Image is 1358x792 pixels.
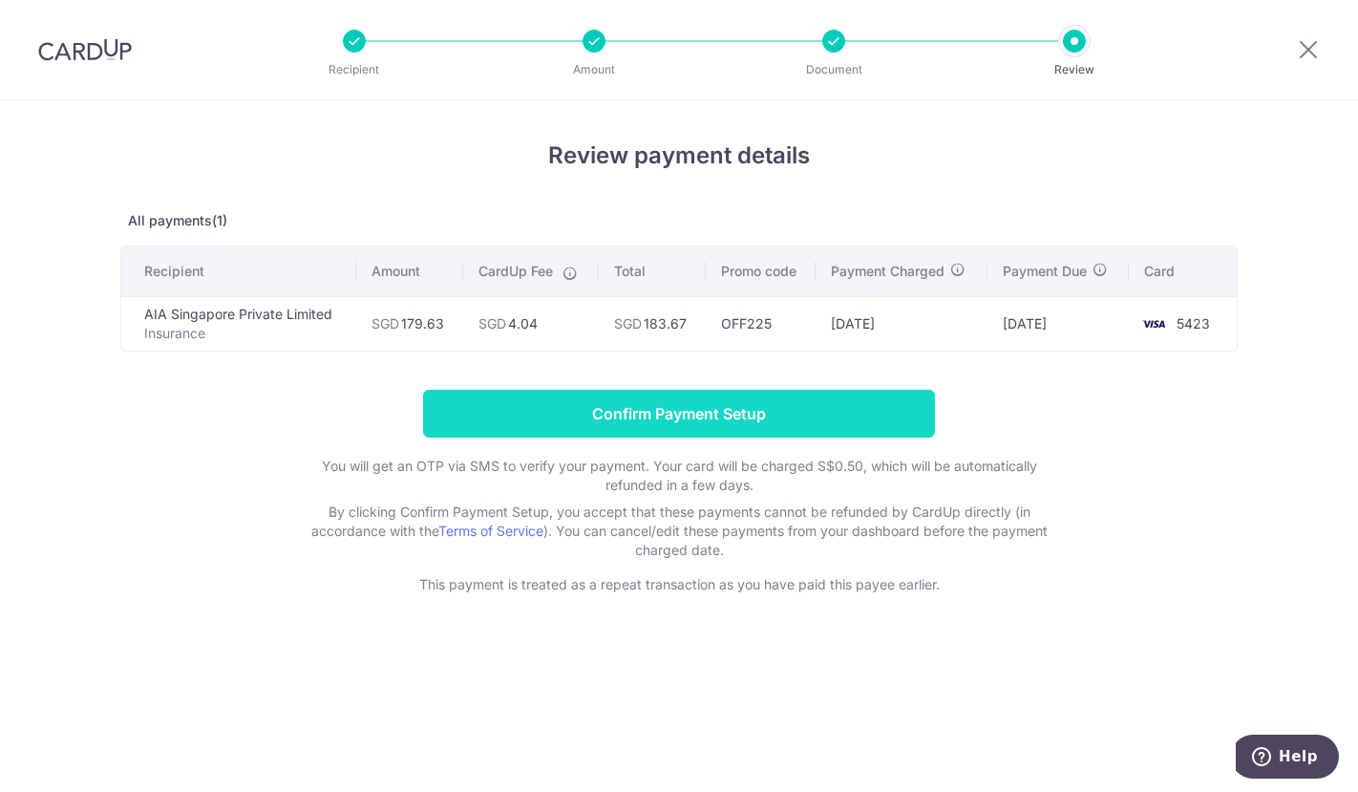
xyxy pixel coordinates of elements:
th: Total [599,246,706,296]
p: Document [763,60,904,79]
span: 5423 [1177,315,1210,332]
p: Recipient [284,60,425,79]
img: CardUp [38,38,132,61]
h4: Review payment details [120,139,1238,173]
p: By clicking Confirm Payment Setup, you accept that these payments cannot be refunded by CardUp di... [297,503,1061,560]
span: CardUp Fee [478,262,553,281]
p: All payments(1) [120,211,1238,230]
td: [DATE] [816,296,987,351]
td: AIA Singapore Private Limited [121,296,356,351]
td: OFF225 [706,296,816,351]
td: [DATE] [987,296,1129,351]
span: SGD [478,315,506,332]
img: <span class="translation_missing" title="translation missing: en.account_steps.new_confirm_form.b... [1135,312,1173,335]
span: SGD [614,315,642,332]
span: Payment Due [1003,262,1087,281]
span: SGD [371,315,399,332]
th: Recipient [121,246,356,296]
span: Payment Charged [831,262,944,281]
td: 4.04 [463,296,598,351]
a: Terms of Service [438,523,543,539]
p: Review [1004,60,1145,79]
th: Card [1129,246,1237,296]
p: Amount [523,60,665,79]
iframe: Opens a widget where you can find more information [1236,735,1339,782]
input: Confirm Payment Setup [423,390,935,438]
th: Promo code [706,246,816,296]
p: This payment is treated as a repeat transaction as you have paid this payee earlier. [297,575,1061,594]
p: You will get an OTP via SMS to verify your payment. Your card will be charged S$0.50, which will ... [297,457,1061,495]
th: Amount [356,246,463,296]
p: Insurance [144,324,341,343]
td: 183.67 [599,296,706,351]
td: 179.63 [356,296,463,351]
